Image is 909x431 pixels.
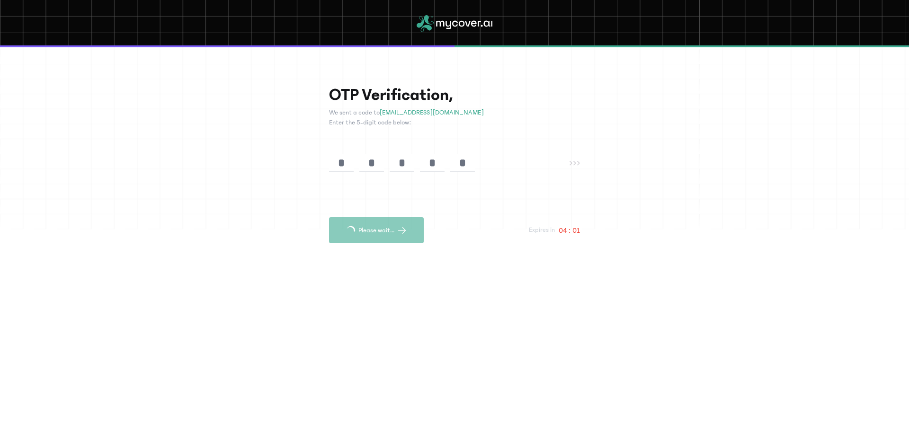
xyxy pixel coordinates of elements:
[529,225,555,235] p: Expires in
[380,109,484,116] span: [EMAIL_ADDRESS][DOMAIN_NAME]
[329,108,580,118] p: We sent a code to
[329,118,580,128] p: Enter the 5-digit code below:
[329,85,580,104] h1: OTP Verification,
[559,225,580,236] p: 04 : 01
[329,217,424,243] button: Please wait...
